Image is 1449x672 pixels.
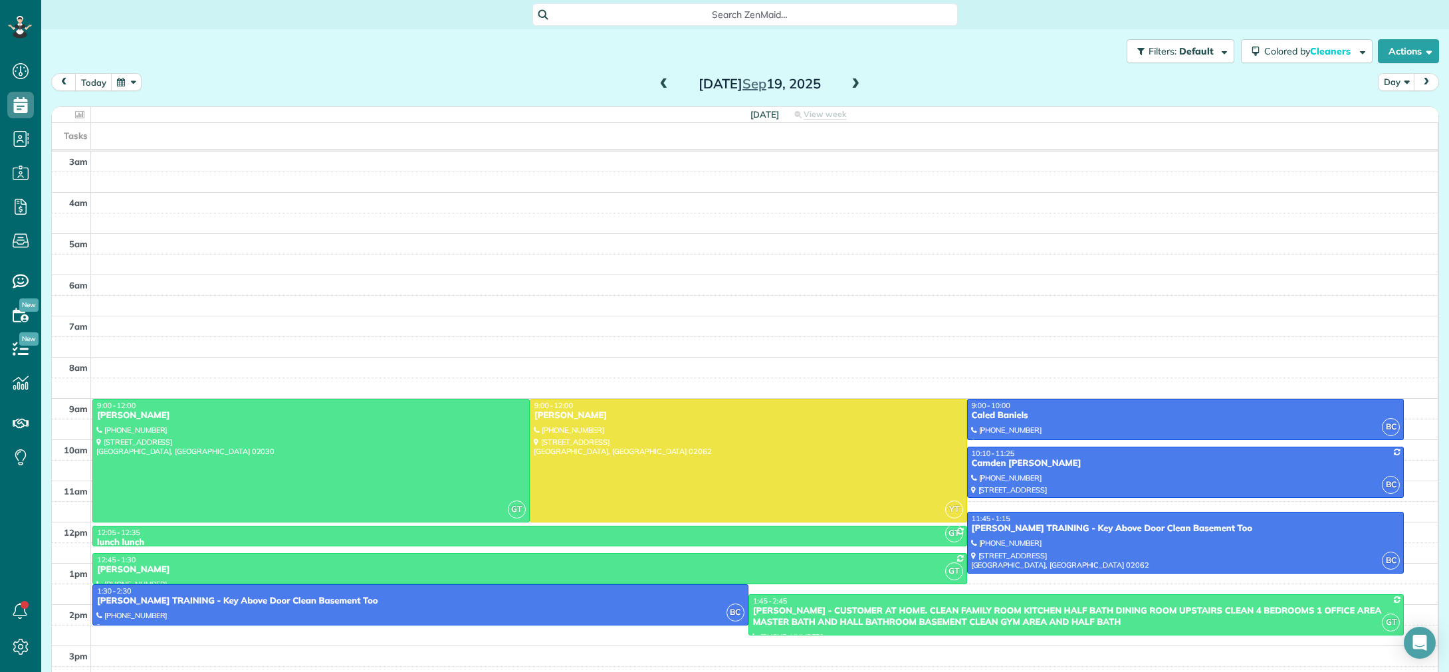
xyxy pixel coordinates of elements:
span: 9:00 - 12:00 [534,401,573,410]
span: 2pm [69,610,88,620]
span: New [19,298,39,312]
span: 11am [64,486,88,497]
span: 4am [69,197,88,208]
span: New [19,332,39,346]
span: 5am [69,239,88,249]
span: 9am [69,403,88,414]
span: Colored by [1264,45,1355,57]
span: BC [1382,552,1400,570]
button: today [75,73,112,91]
span: Default [1179,45,1214,57]
button: Colored byCleaners [1241,39,1373,63]
div: Camden [PERSON_NAME] [971,458,1400,469]
button: Filters: Default [1127,39,1234,63]
div: [PERSON_NAME] [96,564,963,576]
span: GT [1382,614,1400,631]
div: [PERSON_NAME] - CUSTOMER AT HOME. CLEAN FAMILY ROOM KITCHEN HALF BATH DINING ROOM UPSTAIRS CLEAN ... [752,606,1400,628]
button: Day [1378,73,1415,91]
button: Actions [1378,39,1439,63]
div: [PERSON_NAME] [534,410,963,421]
span: Sep [742,75,766,92]
span: GT [508,501,526,518]
span: 3am [69,156,88,167]
span: [DATE] [750,109,779,120]
button: next [1414,73,1439,91]
span: 12:45 - 1:30 [97,555,136,564]
div: Caled Baniels [971,410,1400,421]
span: BC [1382,418,1400,436]
div: [PERSON_NAME] [96,410,526,421]
span: Cleaners [1310,45,1353,57]
span: 12:05 - 12:35 [97,528,140,537]
span: View week [804,109,846,120]
span: Filters: [1149,45,1176,57]
span: 1pm [69,568,88,579]
span: YT [945,501,963,518]
span: Tasks [64,130,88,141]
div: [PERSON_NAME] TRAINING - Key Above Door Clean Basement Too [971,523,1400,534]
span: 10:10 - 11:25 [972,449,1015,458]
span: BC [726,604,744,621]
span: GT [945,524,963,542]
span: 10am [64,445,88,455]
span: 8am [69,362,88,373]
div: [PERSON_NAME] TRAINING - Key Above Door Clean Basement Too [96,596,744,607]
span: BC [1382,476,1400,494]
button: prev [51,73,76,91]
span: 7am [69,321,88,332]
span: 11:45 - 1:15 [972,514,1010,523]
div: Open Intercom Messenger [1404,627,1436,659]
span: 1:45 - 2:45 [753,596,788,606]
a: Filters: Default [1120,39,1234,63]
span: 1:30 - 2:30 [97,586,132,596]
span: 9:00 - 12:00 [97,401,136,410]
span: 3pm [69,651,88,661]
h2: [DATE] 19, 2025 [677,76,843,91]
div: lunch lunch [96,537,963,548]
span: 9:00 - 10:00 [972,401,1010,410]
span: GT [945,562,963,580]
span: 6am [69,280,88,290]
span: 12pm [64,527,88,538]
